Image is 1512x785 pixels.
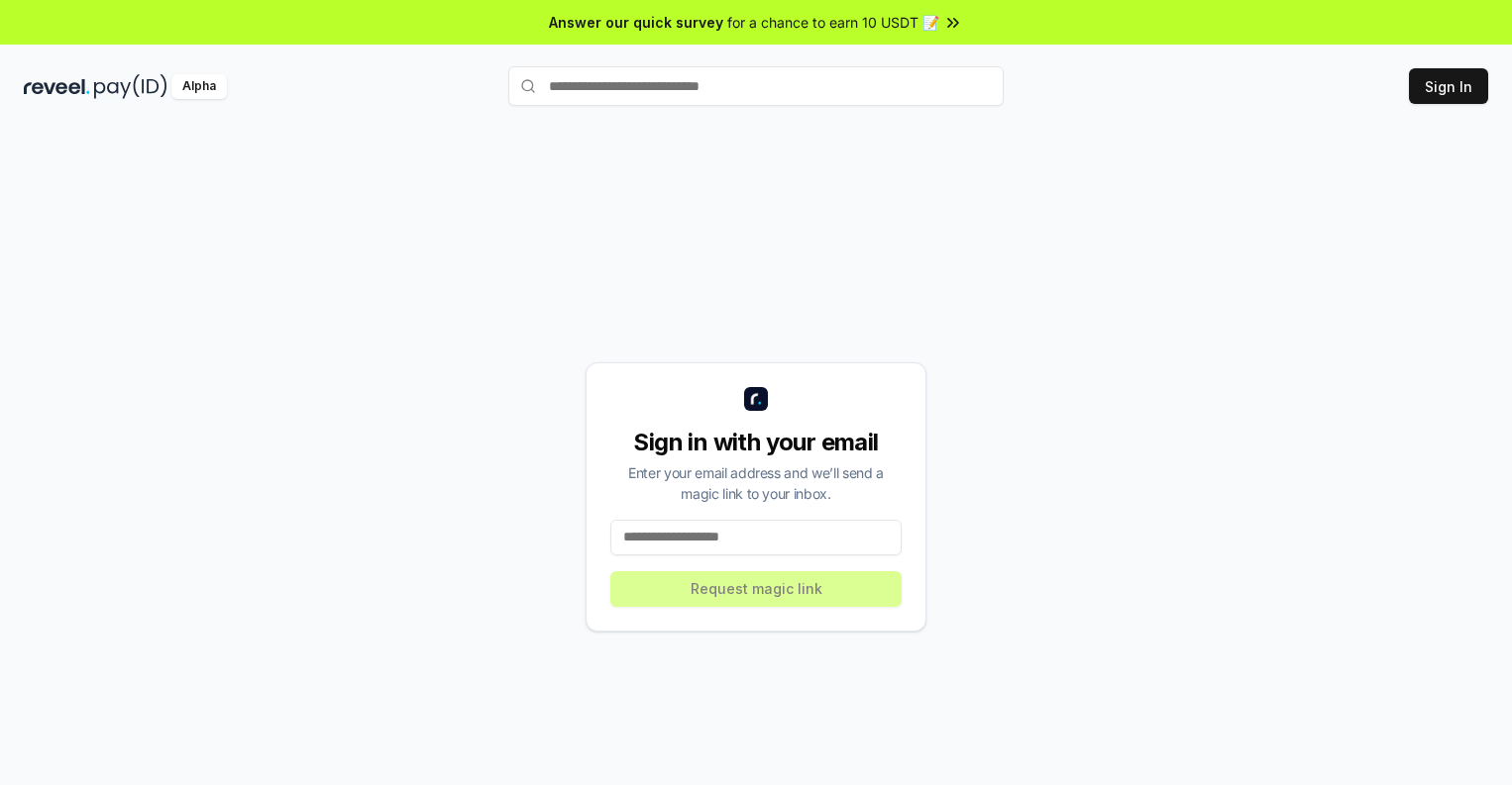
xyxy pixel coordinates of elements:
[549,12,723,33] span: Answer our quick survey
[610,427,902,458] div: Sign in with your email
[610,462,902,504] div: Enter your email address and we’ll send a magic link to your inbox.
[744,387,768,411] img: logo_small
[727,12,939,33] span: for a chance to earn 10 USDT 📝
[24,74,90,99] img: reveel_dark
[171,74,227,99] div: Alpha
[94,74,167,99] img: pay_id
[1409,68,1488,104] button: Sign In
